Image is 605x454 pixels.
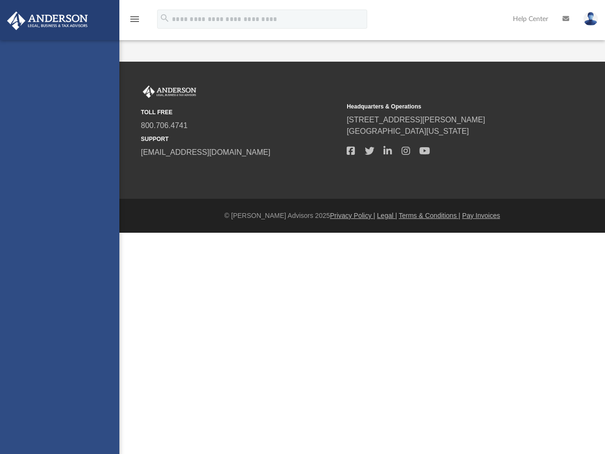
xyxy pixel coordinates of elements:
[347,127,469,135] a: [GEOGRAPHIC_DATA][US_STATE]
[377,212,397,219] a: Legal |
[462,212,500,219] a: Pay Invoices
[159,13,170,23] i: search
[141,135,340,143] small: SUPPORT
[330,212,375,219] a: Privacy Policy |
[584,12,598,26] img: User Pic
[129,13,140,25] i: menu
[4,11,91,30] img: Anderson Advisors Platinum Portal
[399,212,460,219] a: Terms & Conditions |
[141,148,270,156] a: [EMAIL_ADDRESS][DOMAIN_NAME]
[141,121,188,130] a: 800.706.4741
[129,18,140,25] a: menu
[141,86,198,98] img: Anderson Advisors Platinum Portal
[347,116,485,124] a: [STREET_ADDRESS][PERSON_NAME]
[347,102,546,111] small: Headquarters & Operations
[119,211,605,221] div: © [PERSON_NAME] Advisors 2025
[141,108,340,117] small: TOLL FREE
